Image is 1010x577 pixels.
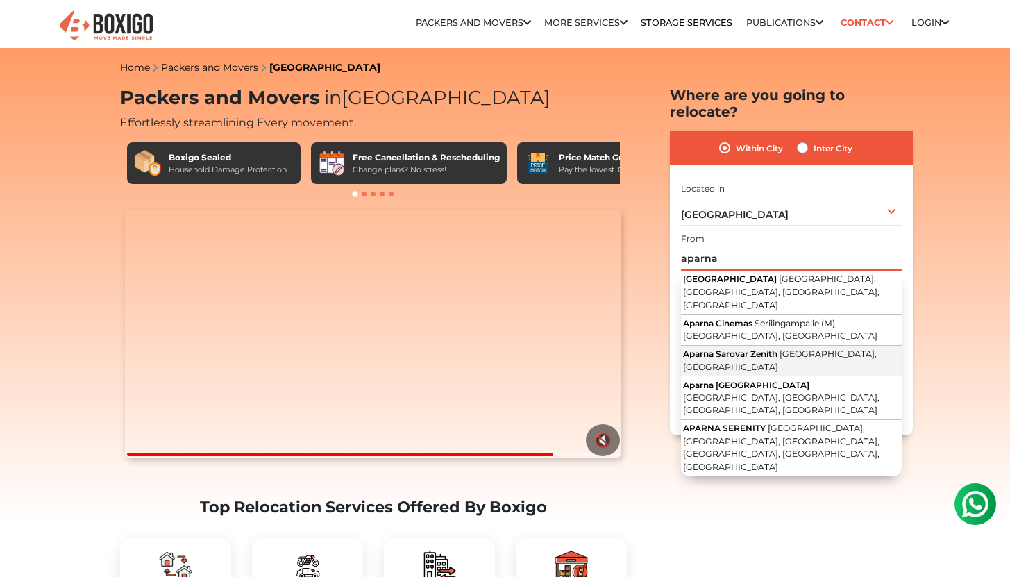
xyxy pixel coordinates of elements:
[169,164,287,176] div: Household Damage Protection
[911,17,949,28] a: Login
[681,208,789,221] span: [GEOGRAPHIC_DATA]
[681,246,902,271] input: Select Building or Nearest Landmark
[125,210,621,458] video: Your browser does not support the video tag.
[681,271,902,315] button: [GEOGRAPHIC_DATA] [GEOGRAPHIC_DATA], [GEOGRAPHIC_DATA], [GEOGRAPHIC_DATA], [GEOGRAPHIC_DATA]
[416,17,531,28] a: Packers and Movers
[683,380,809,390] span: Aparna [GEOGRAPHIC_DATA]
[120,61,150,74] a: Home
[324,86,342,109] span: in
[120,116,356,129] span: Effortlessly streamlining Every movement.
[836,12,898,33] a: Contact
[353,164,500,176] div: Change plans? No stress!
[683,392,879,416] span: [GEOGRAPHIC_DATA], [GEOGRAPHIC_DATA], [GEOGRAPHIC_DATA], [GEOGRAPHIC_DATA]
[681,183,725,195] label: Located in
[683,349,877,372] span: [GEOGRAPHIC_DATA], [GEOGRAPHIC_DATA]
[683,274,879,310] span: [GEOGRAPHIC_DATA], [GEOGRAPHIC_DATA], [GEOGRAPHIC_DATA], [GEOGRAPHIC_DATA]
[58,9,155,43] img: Boxigo
[683,349,777,359] span: Aparna Sarovar Zenith
[269,61,380,74] a: [GEOGRAPHIC_DATA]
[14,14,42,42] img: whatsapp-icon.svg
[683,318,877,342] span: Serilingampalle (M), [GEOGRAPHIC_DATA], [GEOGRAPHIC_DATA]
[736,140,783,156] label: Within City
[120,498,627,517] h2: Top Relocation Services Offered By Boxigo
[681,346,902,377] button: Aparna Sarovar Zenith [GEOGRAPHIC_DATA], [GEOGRAPHIC_DATA]
[641,17,732,28] a: Storage Services
[319,86,550,109] span: [GEOGRAPHIC_DATA]
[169,151,287,164] div: Boxigo Sealed
[746,17,823,28] a: Publications
[670,87,913,120] h2: Where are you going to relocate?
[161,61,258,74] a: Packers and Movers
[683,318,752,328] span: Aparna Cinemas
[120,87,627,110] h1: Packers and Movers
[683,423,766,433] span: APARNA SERENITY
[683,274,777,284] span: [GEOGRAPHIC_DATA]
[681,233,705,245] label: From
[559,164,664,176] div: Pay the lowest. Guaranteed!
[524,149,552,177] img: Price Match Guarantee
[681,376,902,420] button: Aparna [GEOGRAPHIC_DATA] [GEOGRAPHIC_DATA], [GEOGRAPHIC_DATA], [GEOGRAPHIC_DATA], [GEOGRAPHIC_DATA]
[353,151,500,164] div: Free Cancellation & Rescheduling
[683,423,879,472] span: [GEOGRAPHIC_DATA], [GEOGRAPHIC_DATA], [GEOGRAPHIC_DATA], [GEOGRAPHIC_DATA], [GEOGRAPHIC_DATA], [G...
[318,149,346,177] img: Free Cancellation & Rescheduling
[814,140,852,156] label: Inter City
[559,151,664,164] div: Price Match Guarantee
[134,149,162,177] img: Boxigo Sealed
[681,315,902,346] button: Aparna Cinemas Serilingampalle (M), [GEOGRAPHIC_DATA], [GEOGRAPHIC_DATA]
[681,420,902,476] button: APARNA SERENITY [GEOGRAPHIC_DATA], [GEOGRAPHIC_DATA], [GEOGRAPHIC_DATA], [GEOGRAPHIC_DATA], [GEOG...
[544,17,628,28] a: More services
[586,424,620,456] button: 🔇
